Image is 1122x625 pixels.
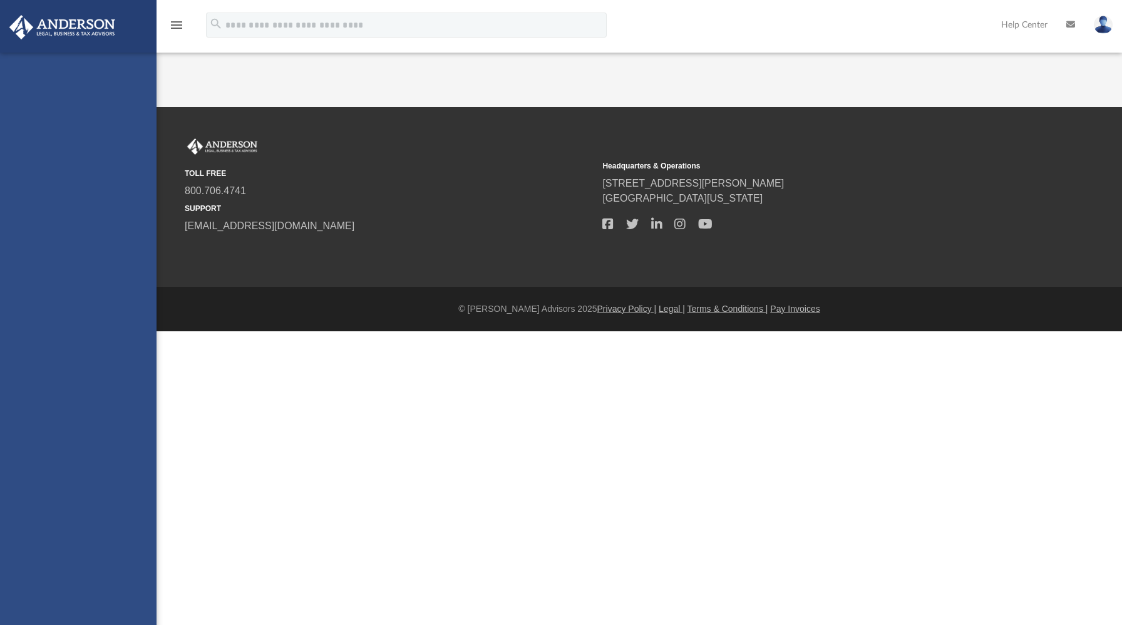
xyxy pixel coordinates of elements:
[209,17,223,31] i: search
[770,304,820,314] a: Pay Invoices
[602,193,763,204] a: [GEOGRAPHIC_DATA][US_STATE]
[597,304,657,314] a: Privacy Policy |
[185,168,594,179] small: TOLL FREE
[157,302,1122,316] div: © [PERSON_NAME] Advisors 2025
[185,185,246,196] a: 800.706.4741
[185,203,594,214] small: SUPPORT
[687,304,768,314] a: Terms & Conditions |
[659,304,685,314] a: Legal |
[169,18,184,33] i: menu
[6,15,119,39] img: Anderson Advisors Platinum Portal
[602,178,784,189] a: [STREET_ADDRESS][PERSON_NAME]
[169,24,184,33] a: menu
[185,138,260,155] img: Anderson Advisors Platinum Portal
[1094,16,1113,34] img: User Pic
[185,220,354,231] a: [EMAIL_ADDRESS][DOMAIN_NAME]
[602,160,1011,172] small: Headquarters & Operations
